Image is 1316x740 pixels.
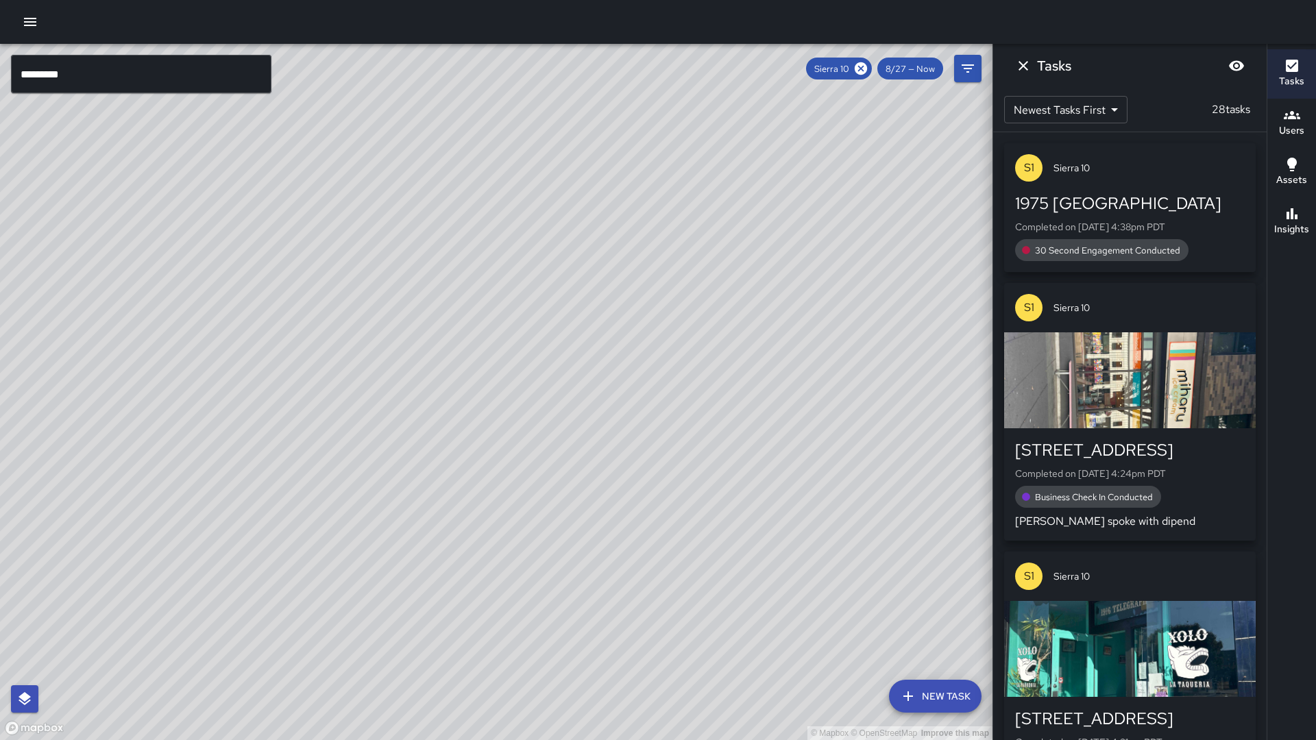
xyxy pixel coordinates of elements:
p: 28 tasks [1206,101,1256,118]
span: Sierra 10 [1053,569,1245,583]
h6: Assets [1276,173,1307,188]
button: New Task [889,680,982,713]
button: Dismiss [1010,52,1037,79]
button: Filters [954,55,982,82]
span: 8/27 — Now [877,63,943,75]
span: 30 Second Engagement Conducted [1027,245,1189,256]
span: Business Check In Conducted [1027,491,1161,503]
button: Users [1267,99,1316,148]
div: 1975 [GEOGRAPHIC_DATA] [1015,193,1245,214]
h6: Tasks [1037,55,1071,77]
div: [STREET_ADDRESS] [1015,439,1245,461]
button: S1Sierra 10[STREET_ADDRESS]Completed on [DATE] 4:24pm PDTBusiness Check In Conducted[PERSON_NAME]... [1004,283,1256,541]
p: Completed on [DATE] 4:24pm PDT [1015,467,1245,480]
button: S1Sierra 101975 [GEOGRAPHIC_DATA]Completed on [DATE] 4:38pm PDT30 Second Engagement Conducted [1004,143,1256,272]
p: S1 [1024,568,1034,584]
p: S1 [1024,160,1034,176]
p: S1 [1024,299,1034,316]
span: Sierra 10 [1053,301,1245,314]
button: Blur [1223,52,1250,79]
button: Assets [1267,148,1316,197]
p: Completed on [DATE] 4:38pm PDT [1015,220,1245,234]
div: [STREET_ADDRESS] [1015,708,1245,730]
span: Sierra 10 [806,63,857,75]
button: Tasks [1267,49,1316,99]
h6: Tasks [1279,74,1304,89]
span: Sierra 10 [1053,161,1245,175]
button: Insights [1267,197,1316,247]
h6: Users [1279,123,1304,138]
h6: Insights [1274,222,1309,237]
div: Newest Tasks First [1004,96,1128,123]
div: Sierra 10 [806,58,872,79]
p: [PERSON_NAME] spoke with dipend [1015,513,1245,530]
